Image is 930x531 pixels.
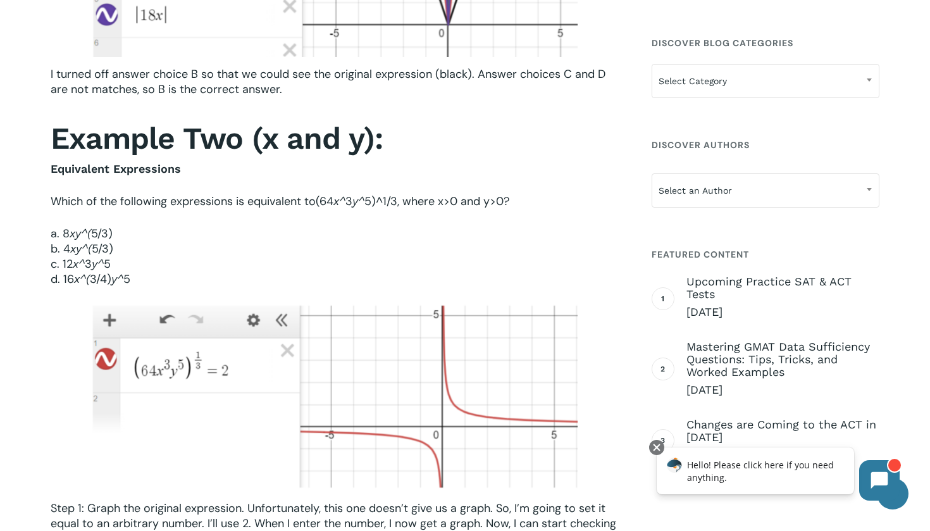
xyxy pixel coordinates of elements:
span: (64 [316,194,333,209]
span: x^ [73,257,85,270]
span: a. 8 [51,226,75,241]
em: x [70,242,76,255]
span: [DATE] [686,304,879,320]
span: 5/3) [91,226,113,241]
span: c. 12 [51,256,73,272]
span: y^ [111,272,123,285]
span: Mastering GMAT Data Sufficiency Questions: Tips, Tricks, and Worked Examples [686,340,879,378]
a: Changes are Coming to the ACT in [DATE] [DATE] [686,418,879,463]
span: 5 [123,272,130,287]
span: y^( [75,227,91,240]
span: 3/4) [90,272,111,287]
span: Select an Author [652,173,879,208]
span: x^ [333,194,345,208]
span: Changes are Coming to the ACT in [DATE] [686,418,879,444]
span: 5/3) [92,241,113,256]
span: 5 [364,194,371,209]
span: Select Category [652,68,879,94]
span: b. 4 [51,241,76,256]
span: Which of the following expressions is equivalent to [51,194,316,209]
h4: Discover Blog Categories [652,32,879,54]
span: Select Category [652,64,879,98]
span: y^ [92,257,104,270]
iframe: Chatbot [643,437,912,513]
span: I turned off answer choice B so that we could see the original expression (black). Answer choices... [51,66,605,97]
span: Select an Author [652,177,879,204]
a: Upcoming Practice SAT & ACT Tests [DATE] [686,275,879,320]
span: 5 [104,256,111,272]
span: y^ [352,194,364,208]
a: Mastering GMAT Data Sufficiency Questions: Tips, Tricks, and Worked Examples [DATE] [686,340,879,397]
span: 3 [85,256,92,272]
span: )^ [371,194,383,209]
h4: Featured Content [652,243,879,266]
b: Equivalent Expressions [51,162,181,175]
span: Upcoming Practice SAT & ACT Tests [686,275,879,301]
h4: Discover Authors [652,134,879,156]
strong: Example Two (x and y): [51,120,383,156]
span: , where x>0 and y>0? [397,194,509,209]
img: desmos pt1 3 [92,304,578,491]
span: d. 16 [51,272,74,287]
span: y^( [76,242,92,255]
span: x^( [74,272,90,285]
span: [DATE] [686,382,879,397]
span: 1/3 [383,194,397,209]
span: 3 [345,194,352,209]
em: x [70,227,75,240]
